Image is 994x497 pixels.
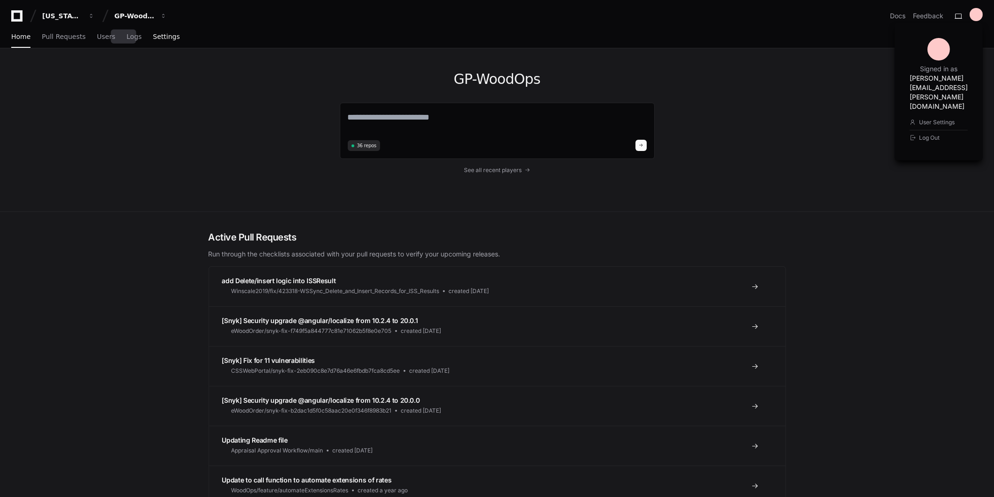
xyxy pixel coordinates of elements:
[232,407,392,414] span: eWoodOrder/snyk-fix-b2dac1d5f0c58aac20e0f346f8983b21
[127,34,142,39] span: Logs
[209,386,785,426] a: [Snyk] Security upgrade @angular/localize from 10.2.4 to 20.0.0eWoodOrder/snyk-fix-b2dac1d5f0c58a...
[401,327,441,335] span: created [DATE]
[222,396,420,404] span: [Snyk] Security upgrade @angular/localize from 10.2.4 to 20.0.0
[111,8,171,24] button: GP-WoodOps
[890,11,905,21] a: Docs
[401,407,441,414] span: created [DATE]
[11,34,30,39] span: Home
[910,130,968,145] button: Log Out
[232,287,440,295] span: Winscale2019/fix/423318-WSSync_Delete_and_Insert_Records_for_ISS_Results
[340,71,655,88] h1: GP-WoodOps
[209,267,785,306] a: add Delete/insert logic into ISSResultWinscale2019/fix/423318-WSSync_Delete_and_Insert_Records_fo...
[910,115,968,130] a: User Settings
[209,306,785,346] a: [Snyk] Security upgrade @angular/localize from 10.2.4 to 20.0.1eWoodOrder/snyk-fix-f749f5a844777c...
[910,74,968,111] h1: [PERSON_NAME][EMAIL_ADDRESS][PERSON_NAME][DOMAIN_NAME]
[340,166,655,174] a: See all recent players
[222,436,288,444] span: Updating Readme file
[97,34,115,39] span: Users
[358,487,408,494] span: created a year ago
[232,327,392,335] span: eWoodOrder/snyk-fix-f749f5a844777c81e71062b5f8e0e705
[222,356,315,364] span: [Snyk] Fix for 11 vulnerabilities
[209,426,785,466] a: Updating Readme fileAppraisal Approval Workflow/maincreated [DATE]
[232,447,323,454] span: Appraisal Approval Workflow/main
[153,26,179,48] a: Settings
[97,26,115,48] a: Users
[11,26,30,48] a: Home
[38,8,98,24] button: [US_STATE] Pacific
[127,26,142,48] a: Logs
[449,287,489,295] span: created [DATE]
[410,367,450,375] span: created [DATE]
[209,346,785,386] a: [Snyk] Fix for 11 vulnerabilitiesCSSWebPortal/snyk-fix-2eb090c8e7d76a46e6fbdb7fca8cd5eecreated [D...
[232,367,400,375] span: CSSWebPortal/snyk-fix-2eb090c8e7d76a46e6fbdb7fca8cd5ee
[114,11,155,21] div: GP-WoodOps
[464,166,522,174] span: See all recent players
[222,316,418,324] span: [Snyk] Security upgrade @angular/localize from 10.2.4 to 20.0.1
[42,26,85,48] a: Pull Requests
[42,34,85,39] span: Pull Requests
[153,34,179,39] span: Settings
[222,476,392,484] span: Update to call function to automate extensions of rates
[913,11,943,21] button: Feedback
[232,487,349,494] span: WoodOps/feature/automateExtensionsRates
[209,231,786,244] h2: Active Pull Requests
[920,64,957,74] p: Signed in as
[333,447,373,454] span: created [DATE]
[357,142,377,149] span: 36 repos
[42,11,82,21] div: [US_STATE] Pacific
[209,249,786,259] p: Run through the checklists associated with your pull requests to verify your upcoming releases.
[222,277,336,285] span: add Delete/insert logic into ISSResult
